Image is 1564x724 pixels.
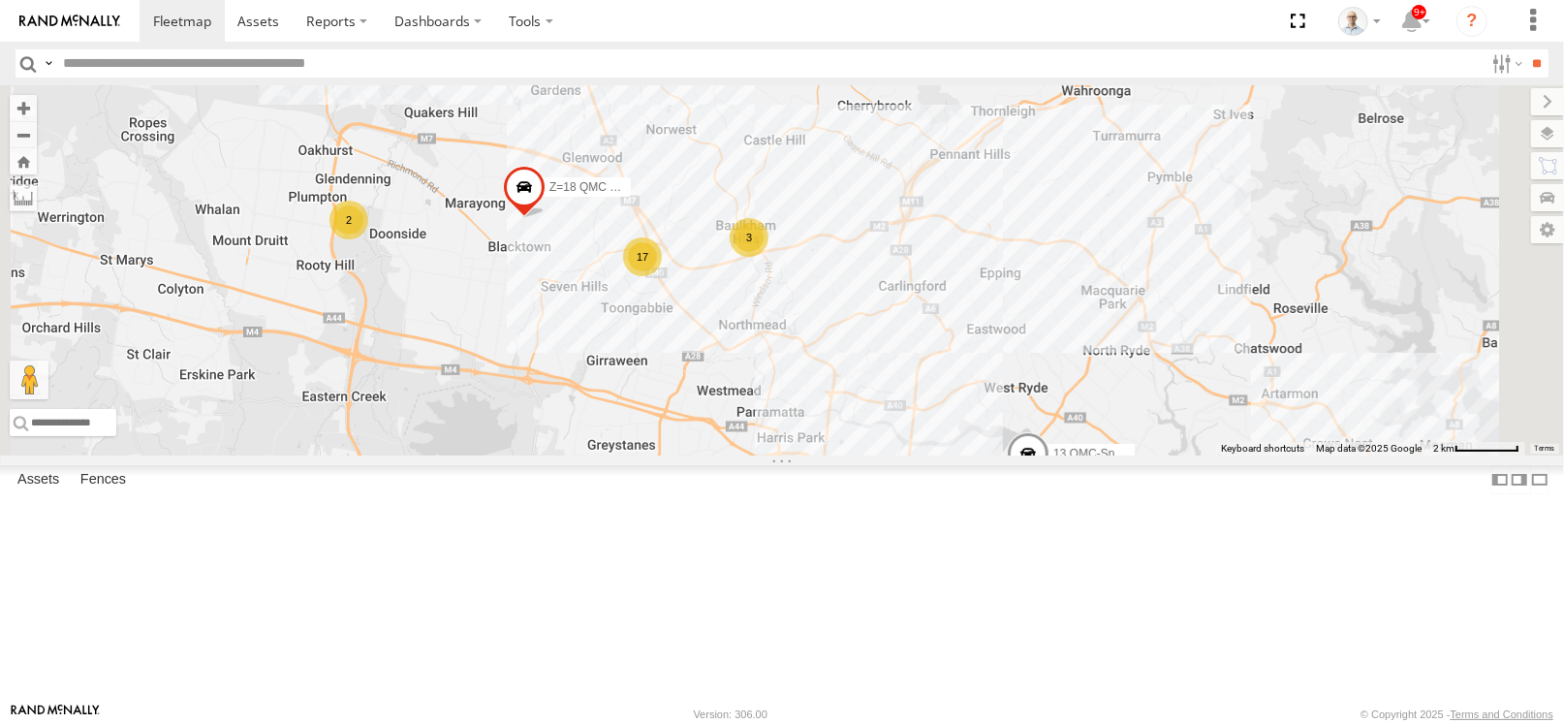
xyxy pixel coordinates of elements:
[1535,445,1555,453] a: Terms (opens in new tab)
[549,180,663,194] span: Z=18 QMC Written off
[1427,442,1525,456] button: Map Scale: 2 km per 63 pixels
[1316,443,1422,454] span: Map data ©2025 Google
[1490,465,1510,493] label: Dock Summary Table to the Left
[1530,465,1549,493] label: Hide Summary Table
[730,218,768,257] div: 3
[1433,443,1455,454] span: 2 km
[1451,708,1553,720] a: Terms and Conditions
[623,237,662,276] div: 17
[8,466,69,493] label: Assets
[1331,7,1388,36] div: Kurt Byers
[329,201,368,239] div: 2
[1053,448,1132,461] span: 13 QMC-Spare
[1485,49,1526,78] label: Search Filter Options
[694,708,767,720] div: Version: 306.00
[1510,465,1529,493] label: Dock Summary Table to the Right
[11,705,100,724] a: Visit our Website
[1221,442,1304,456] button: Keyboard shortcuts
[71,466,136,493] label: Fences
[1456,6,1487,37] i: ?
[1531,216,1564,243] label: Map Settings
[10,184,37,211] label: Measure
[1361,708,1553,720] div: © Copyright 2025 -
[10,95,37,121] button: Zoom in
[41,49,56,78] label: Search Query
[19,15,120,28] img: rand-logo.svg
[10,121,37,148] button: Zoom out
[10,361,48,399] button: Drag Pegman onto the map to open Street View
[10,148,37,174] button: Zoom Home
